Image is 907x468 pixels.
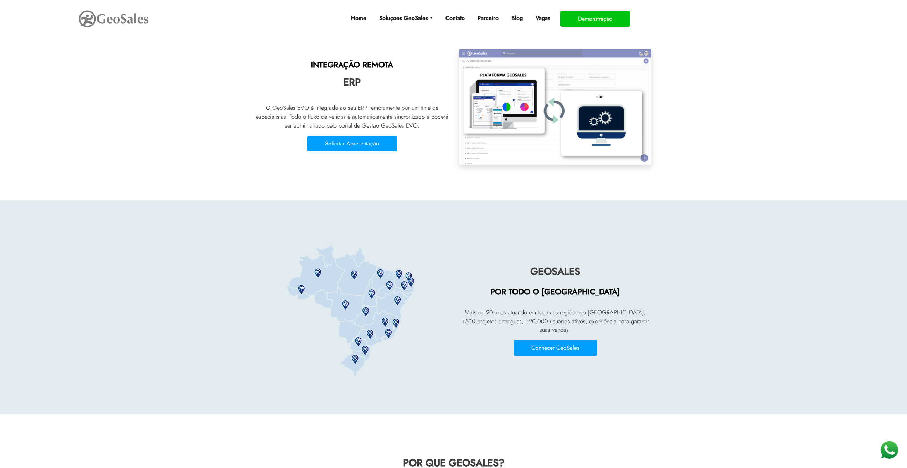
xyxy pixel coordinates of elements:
button: Solicitar Apresentação [307,136,397,151]
button: Conhecer GeoSales [514,340,597,356]
a: Soluçoes GeoSales [376,11,435,25]
p: ERP [256,75,448,90]
a: Home [348,11,369,25]
img: Gestor GeoSales [266,243,439,379]
img: GeoSales [78,9,149,29]
a: Blog [509,11,526,25]
p: Mais de 20 anos atuando em todas as regiões do [GEOGRAPHIC_DATA], +500 projetos entregues, +20.00... [459,308,651,335]
h2: POR TODO O [GEOGRAPHIC_DATA] [459,287,651,300]
img: WhatsApp [878,439,900,461]
img: GeoSales + ERP [459,49,651,165]
h2: INTEGRAÇÃO REMOTA [256,60,448,73]
a: Contato [443,11,468,25]
a: Parceiro [475,11,501,25]
p: GEOSALES [459,264,651,279]
p: O GeoSales EVO é integrado ao seu ERP remotamente por um time de especialistas. Todo o fluxo de v... [256,103,448,130]
button: Demonstração [560,11,630,27]
a: Vagas [533,11,553,25]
